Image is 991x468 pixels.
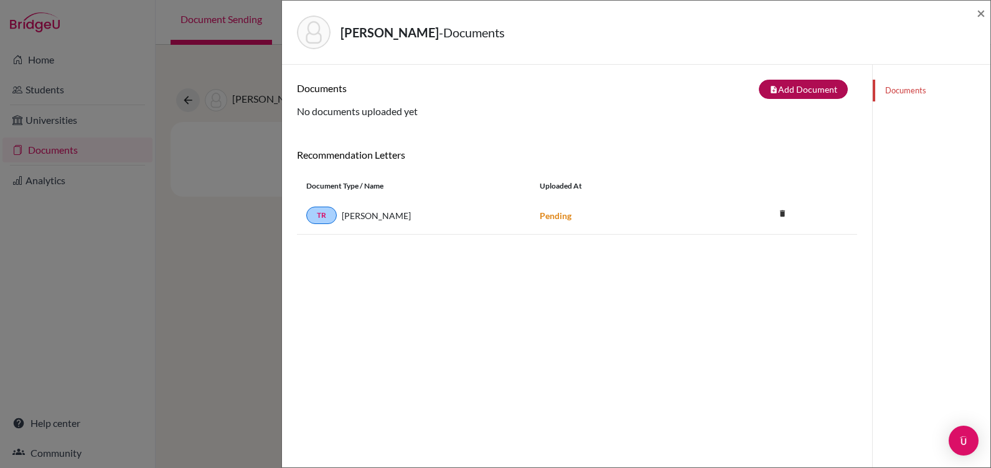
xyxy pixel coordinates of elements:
a: delete [773,206,792,223]
i: note_add [769,85,778,94]
a: TR [306,207,337,224]
h6: Documents [297,82,577,94]
span: [PERSON_NAME] [342,209,411,222]
strong: Pending [540,210,571,221]
i: delete [773,204,792,223]
a: Documents [873,80,990,101]
span: × [977,4,985,22]
div: Uploaded at [530,180,717,192]
h6: Recommendation Letters [297,149,857,161]
span: - Documents [439,25,505,40]
div: Document Type / Name [297,180,530,192]
strong: [PERSON_NAME] [341,25,439,40]
div: Open Intercom Messenger [949,426,979,456]
button: note_addAdd Document [759,80,848,99]
div: No documents uploaded yet [297,80,857,119]
button: Close [977,6,985,21]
